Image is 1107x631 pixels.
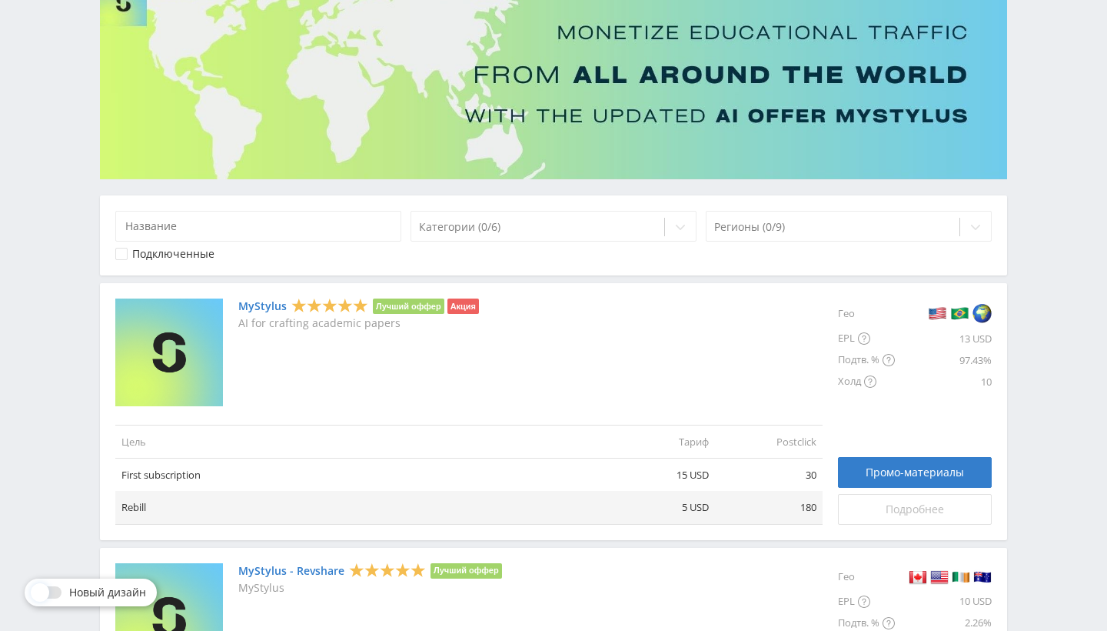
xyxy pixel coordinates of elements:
div: 97.43% [895,349,992,371]
div: Гео [838,563,895,591]
li: Лучший оффер [373,299,444,314]
a: MyStylus - Revshare [238,565,344,577]
li: Акция [447,299,479,314]
td: Rebill [115,491,607,524]
span: Промо-материалы [866,466,964,479]
li: Лучший оффер [430,563,502,579]
td: 180 [715,491,823,524]
div: 10 [895,371,992,392]
a: Промо-материалы [838,457,992,488]
a: Подробнее [838,494,992,525]
td: Postclick [715,425,823,458]
span: Подробнее [886,503,944,516]
div: 5 Stars [291,298,368,314]
p: AI for crafting academic papers [238,317,479,329]
div: EPL [838,328,895,349]
td: Тариф [607,425,715,458]
td: 5 USD [607,491,715,524]
div: 5 Stars [349,562,426,578]
img: MyStylus [115,299,223,406]
input: Название [115,211,401,242]
td: 30 [715,459,823,492]
div: Подтв. % [838,349,895,371]
div: Гео [838,299,895,328]
div: 13 USD [895,328,992,349]
span: Новый дизайн [69,586,146,599]
a: MyStylus [238,300,287,312]
div: 10 USD [895,591,992,613]
td: 15 USD [607,459,715,492]
td: Цель [115,425,607,458]
div: Подключенные [132,248,214,260]
div: Холд [838,371,895,392]
div: EPL [838,591,895,613]
td: First subscription [115,459,607,492]
p: MyStylus [238,582,502,594]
